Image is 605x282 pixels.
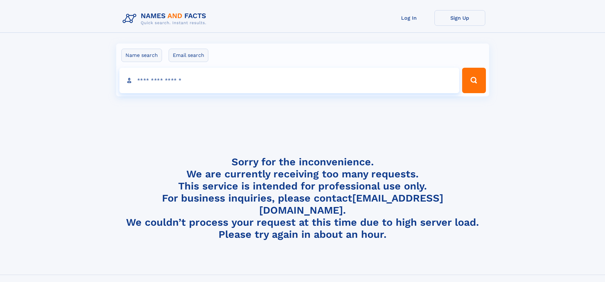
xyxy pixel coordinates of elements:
[119,68,460,93] input: search input
[384,10,434,26] a: Log In
[120,156,485,241] h4: Sorry for the inconvenience. We are currently receiving too many requests. This service is intend...
[169,49,208,62] label: Email search
[462,68,486,93] button: Search Button
[120,10,212,27] img: Logo Names and Facts
[434,10,485,26] a: Sign Up
[121,49,162,62] label: Name search
[259,192,443,216] a: [EMAIL_ADDRESS][DOMAIN_NAME]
